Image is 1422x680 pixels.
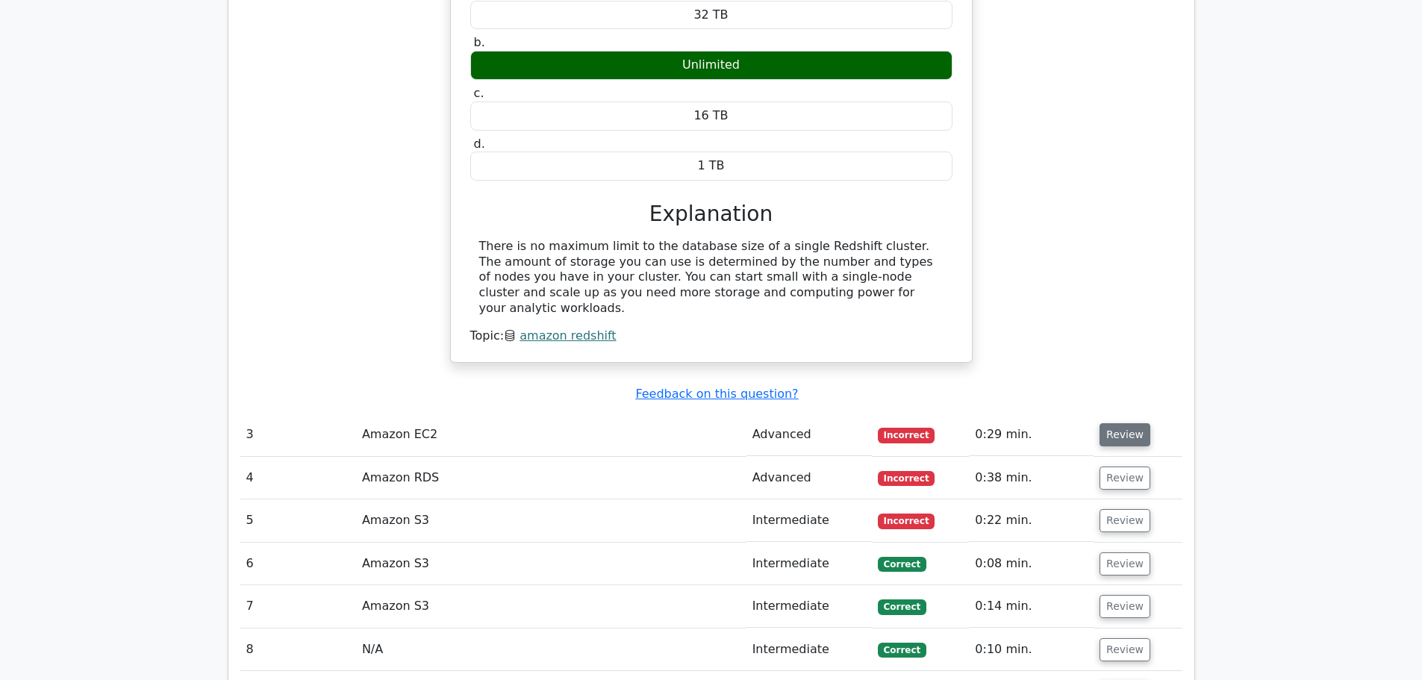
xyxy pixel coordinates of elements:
[969,585,1094,628] td: 0:14 min.
[746,628,872,671] td: Intermediate
[969,543,1094,585] td: 0:08 min.
[1100,423,1150,446] button: Review
[969,499,1094,542] td: 0:22 min.
[1100,467,1150,490] button: Review
[746,457,872,499] td: Advanced
[356,414,746,456] td: Amazon EC2
[470,51,952,80] div: Unlimited
[878,514,935,528] span: Incorrect
[240,457,356,499] td: 4
[474,137,485,151] span: d.
[746,585,872,628] td: Intermediate
[1100,595,1150,618] button: Review
[969,414,1094,456] td: 0:29 min.
[356,499,746,542] td: Amazon S3
[1100,552,1150,575] button: Review
[470,1,952,30] div: 32 TB
[240,543,356,585] td: 6
[470,152,952,181] div: 1 TB
[356,628,746,671] td: N/A
[356,585,746,628] td: Amazon S3
[878,599,926,614] span: Correct
[474,86,484,100] span: c.
[1100,638,1150,661] button: Review
[746,499,872,542] td: Intermediate
[240,628,356,671] td: 8
[240,414,356,456] td: 3
[240,499,356,542] td: 5
[969,457,1094,499] td: 0:38 min.
[470,328,952,344] div: Topic:
[520,328,616,343] a: amazon redshift
[969,628,1094,671] td: 0:10 min.
[635,387,798,401] a: Feedback on this question?
[746,543,872,585] td: Intermediate
[878,471,935,486] span: Incorrect
[474,35,485,49] span: b.
[470,102,952,131] div: 16 TB
[878,643,926,658] span: Correct
[1100,509,1150,532] button: Review
[240,585,356,628] td: 7
[878,428,935,443] span: Incorrect
[479,239,944,316] div: There is no maximum limit to the database size of a single Redshift cluster. The amount of storag...
[479,202,944,227] h3: Explanation
[878,557,926,572] span: Correct
[746,414,872,456] td: Advanced
[356,457,746,499] td: Amazon RDS
[356,543,746,585] td: Amazon S3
